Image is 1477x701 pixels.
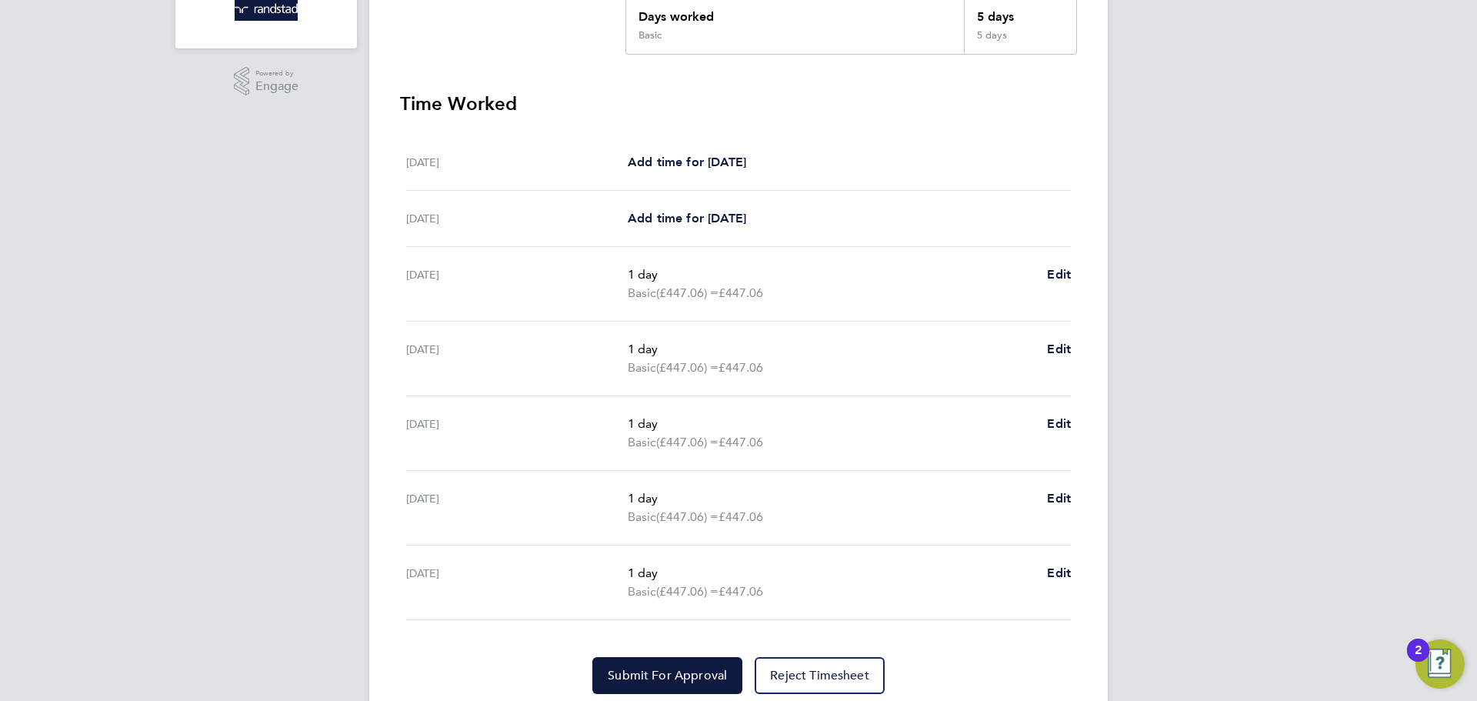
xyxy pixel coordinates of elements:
span: Reject Timesheet [770,668,869,683]
span: (£447.06) = [656,435,718,449]
span: Basic [628,582,656,601]
a: Add time for [DATE] [628,153,746,172]
span: Submit For Approval [608,668,727,683]
p: 1 day [628,415,1035,433]
button: Open Resource Center, 2 new notifications [1415,639,1465,689]
span: £447.06 [718,509,763,524]
span: Basic [628,284,656,302]
span: (£447.06) = [656,584,718,599]
div: [DATE] [406,415,628,452]
div: Basic [638,29,662,42]
p: 1 day [628,564,1035,582]
a: Edit [1047,564,1071,582]
span: Basic [628,359,656,377]
span: Engage [255,80,298,93]
span: Edit [1047,566,1071,580]
button: Reject Timesheet [755,657,885,694]
span: (£447.06) = [656,360,718,375]
div: [DATE] [406,265,628,302]
span: £447.06 [718,360,763,375]
span: £447.06 [718,584,763,599]
span: Edit [1047,491,1071,506]
span: Basic [628,508,656,526]
a: Edit [1047,415,1071,433]
p: 1 day [628,340,1035,359]
a: Edit [1047,489,1071,508]
div: [DATE] [406,564,628,601]
div: [DATE] [406,340,628,377]
span: (£447.06) = [656,285,718,300]
span: (£447.06) = [656,509,718,524]
span: Add time for [DATE] [628,155,746,169]
span: Edit [1047,416,1071,431]
span: Edit [1047,267,1071,282]
h3: Time Worked [400,92,1077,116]
a: Powered byEngage [234,67,299,96]
button: Submit For Approval [592,657,742,694]
p: 1 day [628,265,1035,284]
span: £447.06 [718,285,763,300]
p: 1 day [628,489,1035,508]
div: [DATE] [406,209,628,228]
a: Edit [1047,340,1071,359]
span: Add time for [DATE] [628,211,746,225]
div: 2 [1415,650,1422,670]
span: Basic [628,433,656,452]
span: Edit [1047,342,1071,356]
div: [DATE] [406,153,628,172]
span: Powered by [255,67,298,80]
span: £447.06 [718,435,763,449]
a: Add time for [DATE] [628,209,746,228]
div: [DATE] [406,489,628,526]
a: Edit [1047,265,1071,284]
div: 5 days [964,29,1076,54]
